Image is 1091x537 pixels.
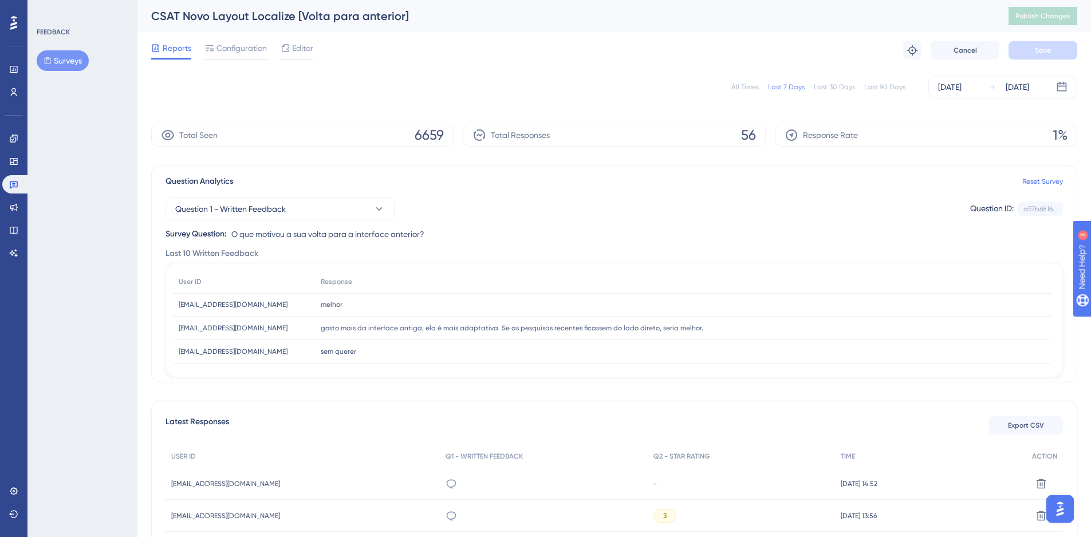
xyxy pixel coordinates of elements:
[171,479,280,488] span: [EMAIL_ADDRESS][DOMAIN_NAME]
[1009,41,1077,60] button: Save
[1008,421,1044,430] span: Export CSV
[166,247,258,260] span: Last 10 Written Feedback
[321,323,703,333] span: gosto mais da interface antiga, ela é mais adaptativa. Se as pesquisas recentes ficassem do lado ...
[415,126,444,144] span: 6659
[216,41,267,55] span: Configuration
[166,198,395,220] button: Question 1 - Written Feedback
[151,8,980,24] div: CSAT Novo Layout Localize [Volta para anterior]
[1023,204,1058,214] div: a57b6816...
[166,175,233,188] span: Question Analytics
[171,511,280,520] span: [EMAIL_ADDRESS][DOMAIN_NAME]
[80,6,83,15] div: 3
[663,511,667,520] span: 3
[1053,126,1068,144] span: 1%
[938,80,962,94] div: [DATE]
[741,126,756,144] span: 56
[1035,46,1051,55] span: Save
[931,41,999,60] button: Cancel
[1043,492,1077,526] iframe: UserGuiding AI Assistant Launcher
[321,347,356,356] span: sem querer
[988,416,1063,435] button: Export CSV
[446,452,523,461] span: Q1 - WRITTEN FEEDBACK
[27,3,72,17] span: Need Help?
[179,347,287,356] span: [EMAIL_ADDRESS][DOMAIN_NAME]
[841,511,877,520] span: [DATE] 13:56
[768,82,805,92] div: Last 7 Days
[1006,80,1029,94] div: [DATE]
[179,128,218,142] span: Total Seen
[175,202,286,216] span: Question 1 - Written Feedback
[166,227,227,241] div: Survey Question:
[653,479,657,488] span: -
[1032,452,1057,461] span: ACTION
[1015,11,1070,21] span: Publish Changes
[179,323,287,333] span: [EMAIL_ADDRESS][DOMAIN_NAME]
[803,128,858,142] span: Response Rate
[231,227,424,241] span: O que motivou a sua volta para a interface anterior?
[491,128,550,142] span: Total Responses
[653,452,710,461] span: Q2 - STAR RATING
[37,50,89,71] button: Surveys
[1022,177,1063,186] a: Reset Survey
[179,300,287,309] span: [EMAIL_ADDRESS][DOMAIN_NAME]
[321,277,352,286] span: Response
[970,202,1014,216] div: Question ID:
[954,46,977,55] span: Cancel
[814,82,855,92] div: Last 30 Days
[864,82,905,92] div: Last 90 Days
[1009,7,1077,25] button: Publish Changes
[163,41,191,55] span: Reports
[171,452,196,461] span: USER ID
[731,82,759,92] div: All Times
[841,452,855,461] span: TIME
[841,479,877,488] span: [DATE] 14:52
[37,27,70,37] div: FEEDBACK
[292,41,313,55] span: Editor
[179,277,202,286] span: User ID
[321,300,342,309] span: melhor
[166,415,229,436] span: Latest Responses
